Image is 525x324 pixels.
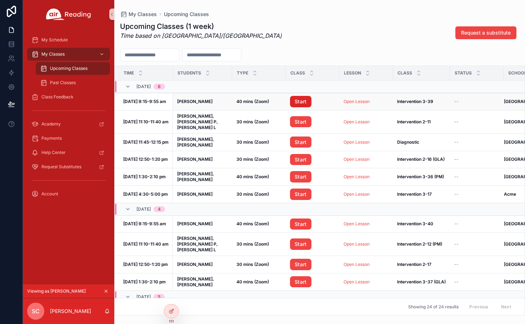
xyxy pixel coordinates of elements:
[27,187,110,200] a: Account
[177,262,228,267] a: [PERSON_NAME]
[177,113,219,130] strong: [PERSON_NAME], [PERSON_NAME] P, [PERSON_NAME] L
[290,137,311,148] a: Start
[290,116,311,128] a: Start
[41,164,81,170] span: Request Substitutes
[454,191,459,197] span: --
[123,99,166,104] strong: [DATE] 9:15-9:55 am
[397,70,412,76] span: Class
[236,262,281,267] a: 30 mins (Zoom)
[397,191,446,197] a: Intervention 3-17
[236,119,269,124] strong: 30 mins (Zoom)
[236,174,281,180] a: 40 mins (Zoom)
[236,221,281,227] a: 40 mins (Zoom)
[177,221,212,226] strong: [PERSON_NAME]
[236,279,281,285] a: 40 mins (Zoom)
[177,276,215,287] strong: [PERSON_NAME], [PERSON_NAME]
[344,221,389,227] a: Open Lesson
[237,70,248,76] span: Type
[41,135,62,141] span: Payments
[23,29,114,210] div: scrollable content
[136,206,151,212] span: [DATE]
[290,238,311,250] a: Start
[454,174,499,180] a: --
[177,262,212,267] strong: [PERSON_NAME]
[397,119,446,125] a: Intervention 2-11
[27,132,110,145] a: Payments
[344,156,370,162] a: Open Lesson
[177,276,228,288] a: [PERSON_NAME], [PERSON_NAME]
[27,146,110,159] a: Help Center
[461,29,511,36] span: Request a substitute
[41,37,68,43] span: My Schedule
[236,99,281,104] a: 40 mins (Zoom)
[344,191,370,197] a: Open Lesson
[290,96,335,107] a: Start
[27,118,110,130] a: Academy
[236,174,269,179] strong: 40 mins (Zoom)
[455,70,472,76] span: Status
[177,156,228,162] a: [PERSON_NAME]
[454,174,459,180] span: --
[454,139,499,145] a: --
[290,238,335,250] a: Start
[27,48,110,61] a: My Classes
[290,218,335,230] a: Start
[397,191,432,197] strong: Intervention 3-17
[41,51,65,57] span: My Classes
[397,119,431,124] strong: Intervention 2-11
[344,279,370,284] a: Open Lesson
[123,174,169,180] a: [DATE] 1:30-2:10 pm
[123,191,168,197] strong: [DATE] 4:30-5:00 pm
[454,279,459,285] span: --
[27,91,110,103] a: Class Feedback
[290,171,335,182] a: Start
[236,139,281,145] a: 30 mins (Zoom)
[177,99,212,104] strong: [PERSON_NAME]
[290,259,335,270] a: Start
[454,99,499,104] a: --
[177,70,201,76] span: Students
[290,96,311,107] a: Start
[397,279,446,285] a: Intervention 3-37 (GLA)
[344,70,361,76] span: Lesson
[397,156,446,162] a: Intervention 2-16 (GLA)
[36,76,110,89] a: Past Classes
[454,241,499,247] a: --
[164,11,209,18] span: Upcoming Classes
[454,119,459,125] span: --
[177,171,215,182] strong: [PERSON_NAME], [PERSON_NAME]
[136,294,151,300] span: [DATE]
[177,221,228,227] a: [PERSON_NAME]
[123,174,166,179] strong: [DATE] 1:30-2:10 pm
[344,99,389,104] a: Open Lesson
[290,276,335,288] a: Start
[177,236,228,253] a: [PERSON_NAME], [PERSON_NAME] P, [PERSON_NAME] L
[236,139,269,145] strong: 30 mins (Zoom)
[136,84,151,89] span: [DATE]
[236,262,269,267] strong: 30 mins (Zoom)
[236,241,269,247] strong: 30 mins (Zoom)
[120,21,282,31] h1: Upcoming Classes (1 week)
[50,308,91,315] p: [PERSON_NAME]
[455,26,516,39] button: Request a substitute
[41,94,74,100] span: Class Feedback
[41,191,58,197] span: Account
[290,70,305,76] span: Class
[344,139,389,145] a: Open Lesson
[397,221,433,226] strong: Intervention 3-40
[454,262,459,267] span: --
[397,221,446,227] a: Intervention 3-40
[397,156,445,162] strong: Intervention 2-16 (GLA)
[177,113,228,130] a: [PERSON_NAME], [PERSON_NAME] P, [PERSON_NAME] L
[27,34,110,46] a: My Schedule
[397,99,433,104] strong: Intervention 3-39
[290,218,311,230] a: Start
[397,241,446,247] a: Intervention 2-12 (PM)
[344,174,389,180] a: Open Lesson
[177,191,212,197] strong: [PERSON_NAME]
[344,262,370,267] a: Open Lesson
[397,262,446,267] a: Intervention 2-17
[123,221,166,226] strong: [DATE] 9:15-9:55 am
[27,288,86,294] span: Viewing as [PERSON_NAME]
